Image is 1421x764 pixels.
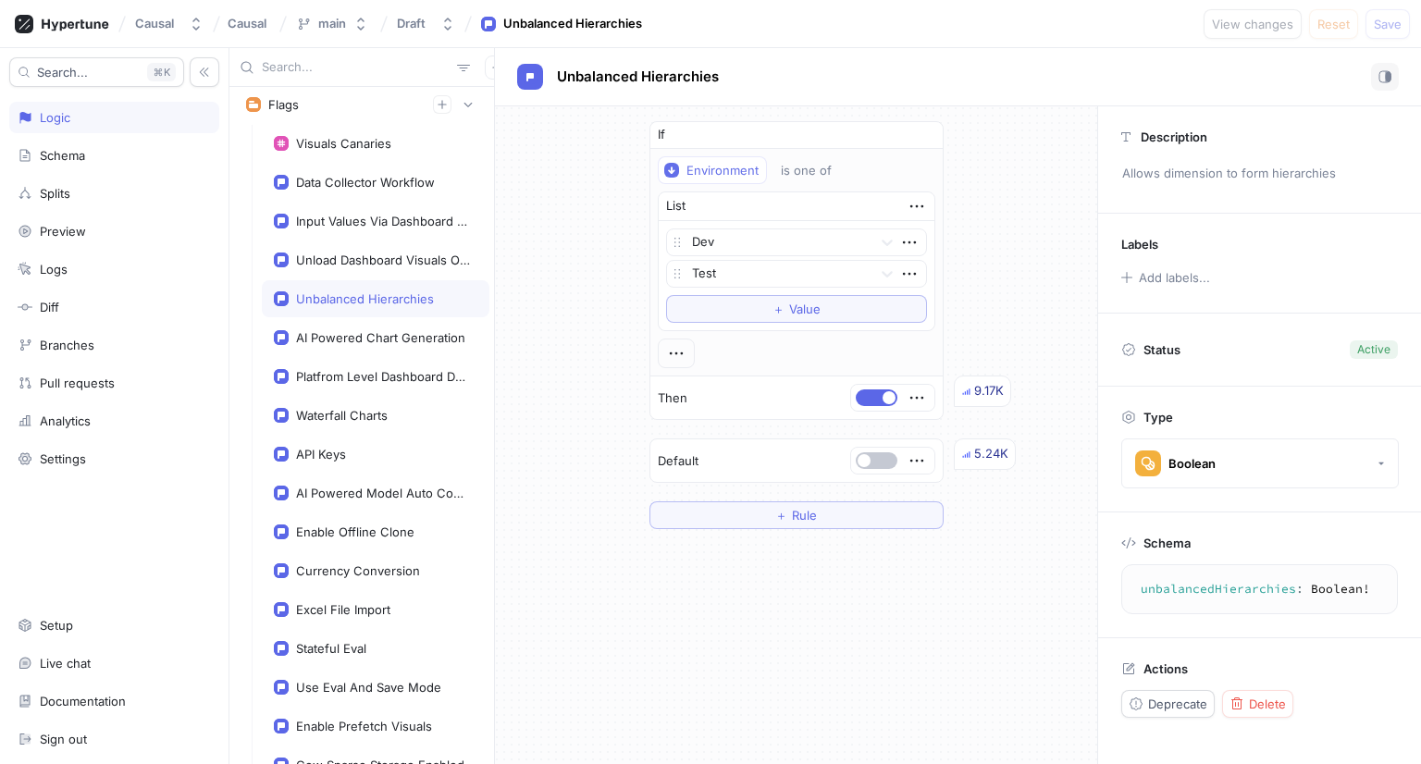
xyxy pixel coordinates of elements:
div: main [318,16,346,31]
div: Preview [40,224,86,239]
div: Waterfall Charts [296,408,388,423]
div: Environment [686,163,759,179]
div: is one of [781,163,832,179]
p: Then [658,389,687,408]
button: Delete [1222,690,1293,718]
span: Unbalanced Hierarchies [557,69,719,84]
div: 5.24K [974,445,1008,463]
div: Unbalanced Hierarchies [503,15,642,33]
textarea: unbalancedHierarchies: Boolean! [1130,573,1390,606]
button: Search...K [9,57,184,87]
button: Add labels... [1115,265,1215,290]
p: Labels [1121,237,1158,252]
span: Rule [792,510,817,521]
span: Causal [228,17,266,30]
div: AI Powered Model Auto Completion [296,486,470,500]
span: Delete [1249,698,1286,709]
button: Boolean [1121,438,1399,488]
div: Visuals Canaries [296,136,391,151]
button: Deprecate [1121,690,1215,718]
div: Input Values Via Dashboard Access Type [296,214,470,228]
div: Use Eval And Save Mode [296,680,441,695]
a: Documentation [9,685,219,717]
div: List [666,197,686,216]
input: Search... [262,58,450,77]
div: AI Powered Chart Generation [296,330,465,345]
div: Enable Prefetch Visuals [296,719,432,733]
div: Platfrom Level Dashboard Demoware [296,369,470,384]
div: Data Collector Workflow [296,175,435,190]
div: Schema [40,148,85,163]
p: Allows dimension to form hierarchies [1114,158,1405,190]
div: Flags [268,97,299,112]
div: Excel File Import [296,602,390,617]
span: Search... [37,67,88,78]
button: Save [1365,9,1410,39]
button: Draft [389,8,463,39]
button: Environment [658,156,767,184]
span: Value [789,303,821,314]
p: Default [658,452,698,471]
p: Schema [1143,536,1191,550]
div: Active [1357,341,1390,358]
p: Status [1143,337,1180,363]
button: is one of [772,156,859,184]
div: Enable Offline Clone [296,524,414,539]
div: K [147,63,176,81]
button: ＋Rule [649,501,944,529]
div: Logic [40,110,70,125]
button: Reset [1309,9,1358,39]
div: API Keys [296,447,346,462]
div: Splits [40,186,70,201]
div: Live chat [40,656,91,671]
span: Deprecate [1148,698,1207,709]
span: Reset [1317,18,1350,30]
button: main [289,8,376,39]
div: Boolean [1168,456,1216,472]
span: ＋ [775,510,787,521]
p: Actions [1143,661,1188,676]
div: Diff [40,300,59,314]
div: Logs [40,262,68,277]
div: Draft [397,16,426,31]
div: Branches [40,338,94,352]
span: Save [1374,18,1402,30]
span: ＋ [772,303,785,314]
button: View changes [1204,9,1302,39]
div: Setup [40,618,73,633]
div: Unload Dashboard Visuals Out Of View [296,253,470,267]
div: Analytics [40,413,91,428]
div: Unbalanced Hierarchies [296,291,434,306]
button: Causal [128,8,211,39]
button: ＋Value [666,295,927,323]
div: Pull requests [40,376,115,390]
span: View changes [1212,18,1293,30]
div: Causal [135,16,174,31]
p: Type [1143,410,1173,425]
div: Add labels... [1139,272,1210,284]
div: Sign out [40,732,87,746]
div: Currency Conversion [296,563,420,578]
div: 9.17K [974,382,1004,400]
div: Documentation [40,694,126,709]
p: Description [1141,129,1207,144]
div: Settings [40,451,86,466]
div: Stateful Eval [296,641,366,656]
p: If [658,126,665,144]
